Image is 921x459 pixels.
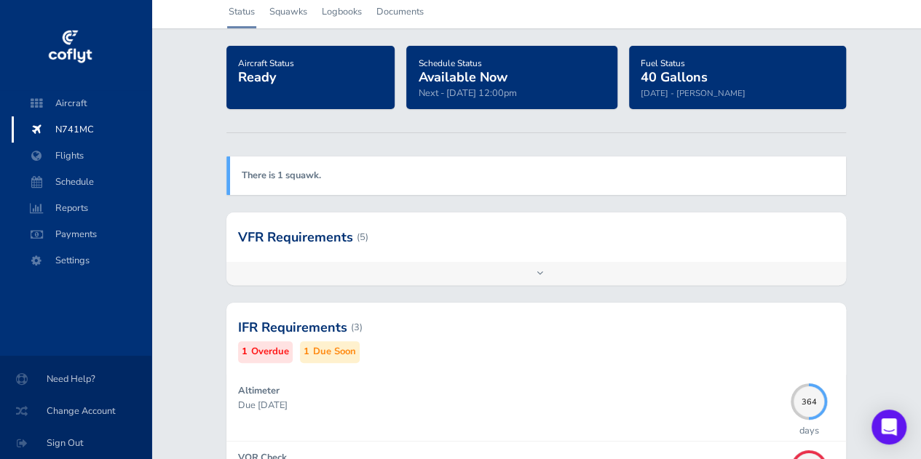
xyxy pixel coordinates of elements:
[26,221,137,247] span: Payments
[313,344,356,359] small: Due Soon
[17,398,134,424] span: Change Account
[238,68,276,86] span: Ready
[26,116,137,143] span: N741MC
[871,410,906,444] div: Open Intercom Messenger
[418,53,507,87] a: Schedule StatusAvailable Now
[26,143,137,169] span: Flights
[26,169,137,195] span: Schedule
[242,169,321,182] a: There is 1 squawk.
[226,375,846,441] a: Altimeter Due [DATE] 364days
[799,423,818,438] p: days
[641,68,708,86] span: 40 Gallons
[418,87,516,100] span: Next - [DATE] 12:00pm
[46,25,94,69] img: coflyt logo
[17,430,134,456] span: Sign Out
[17,366,134,392] span: Need Help?
[791,396,827,404] span: 364
[641,87,746,99] small: [DATE] - [PERSON_NAME]
[641,57,685,69] span: Fuel Status
[26,247,137,274] span: Settings
[26,195,137,221] span: Reports
[26,90,137,116] span: Aircraft
[418,57,481,69] span: Schedule Status
[238,57,294,69] span: Aircraft Status
[251,344,289,359] small: Overdue
[238,398,783,412] p: Due [DATE]
[418,68,507,86] span: Available Now
[238,384,280,397] strong: Altimeter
